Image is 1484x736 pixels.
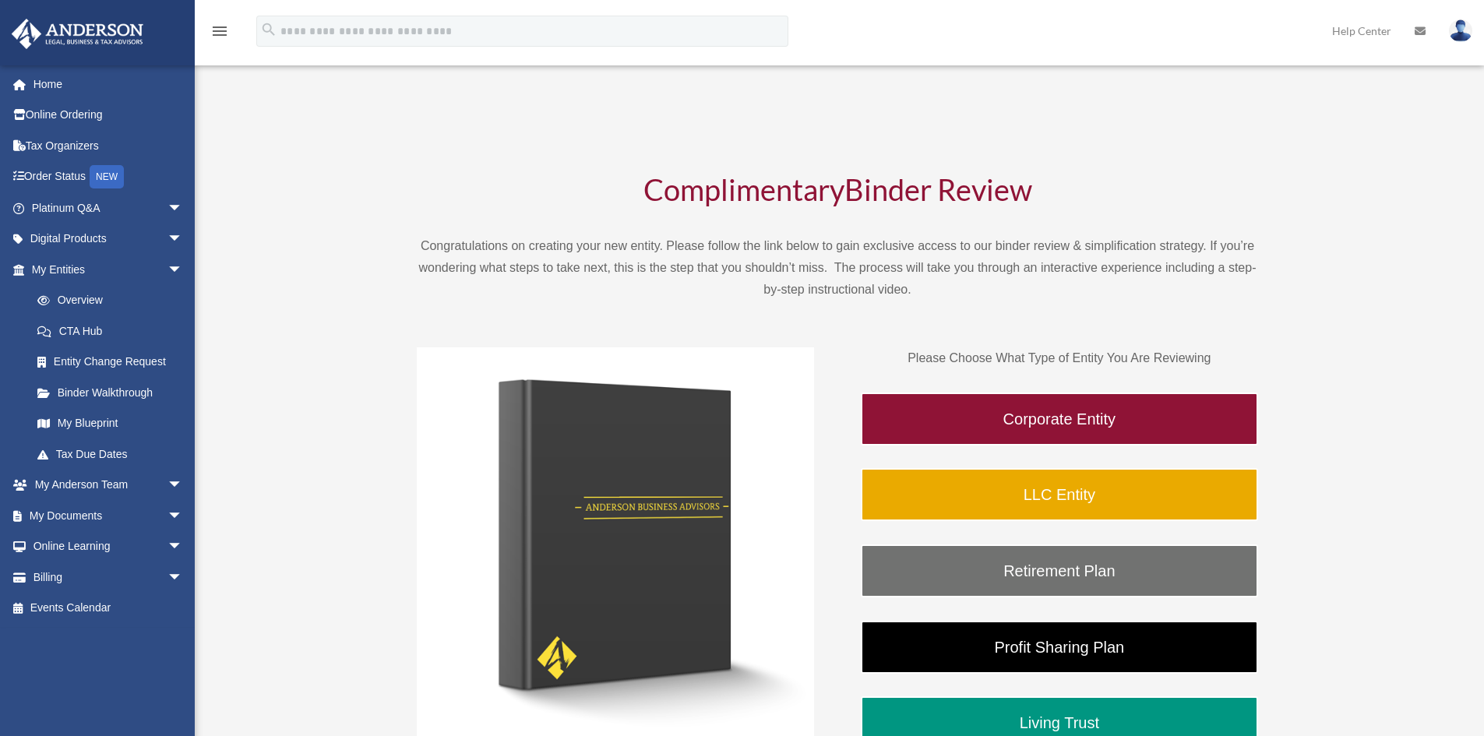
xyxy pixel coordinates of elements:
a: Order StatusNEW [11,161,206,193]
div: NEW [90,165,124,188]
span: arrow_drop_down [167,562,199,593]
a: Online Ordering [11,100,206,131]
p: Congratulations on creating your new entity. Please follow the link below to gain exclusive acces... [417,235,1258,301]
a: LLC Entity [861,468,1258,521]
a: CTA Hub [22,315,206,347]
a: Digital Productsarrow_drop_down [11,224,206,255]
i: search [260,21,277,38]
span: arrow_drop_down [167,224,199,255]
img: Anderson Advisors Platinum Portal [7,19,148,49]
a: menu [210,27,229,40]
a: My Documentsarrow_drop_down [11,500,206,531]
span: arrow_drop_down [167,470,199,502]
a: Binder Walkthrough [22,377,199,408]
a: Entity Change Request [22,347,206,378]
span: arrow_drop_down [167,531,199,563]
a: Tax Organizers [11,130,206,161]
span: Binder Review [844,171,1032,207]
a: Platinum Q&Aarrow_drop_down [11,192,206,224]
a: Overview [22,285,206,316]
span: arrow_drop_down [167,192,199,224]
a: Events Calendar [11,593,206,624]
a: Home [11,69,206,100]
a: Profit Sharing Plan [861,621,1258,674]
span: arrow_drop_down [167,254,199,286]
a: Retirement Plan [861,544,1258,597]
a: Corporate Entity [861,393,1258,445]
span: arrow_drop_down [167,500,199,532]
p: Please Choose What Type of Entity You Are Reviewing [861,347,1258,369]
i: menu [210,22,229,40]
a: My Blueprint [22,408,206,439]
a: Billingarrow_drop_down [11,562,206,593]
a: Online Learningarrow_drop_down [11,531,206,562]
a: My Anderson Teamarrow_drop_down [11,470,206,501]
img: User Pic [1449,19,1472,42]
a: My Entitiesarrow_drop_down [11,254,206,285]
a: Tax Due Dates [22,438,206,470]
span: Complimentary [643,171,844,207]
